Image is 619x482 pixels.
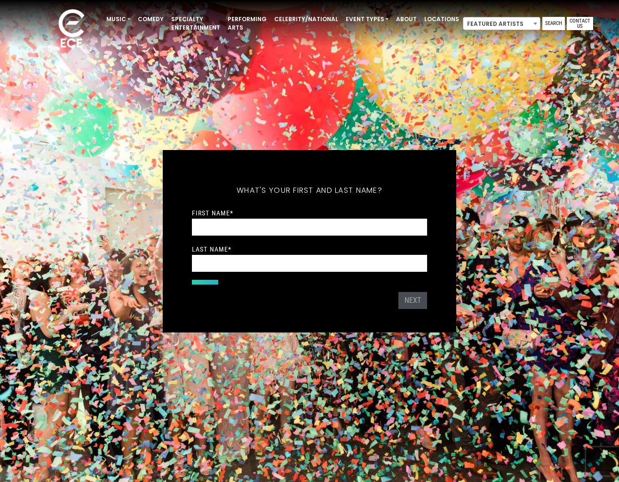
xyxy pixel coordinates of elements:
a: Comedy [134,11,167,27]
span: Featured Artists [463,17,540,30]
a: Event Types [342,11,392,27]
a: About [392,11,421,27]
a: Search [542,17,565,30]
label: Last Name [192,245,231,253]
a: Performing Arts [224,11,270,36]
a: Specialty Entertainment [167,11,224,36]
a: Contact Us [567,17,593,30]
h5: What's your first and last name? [192,174,427,207]
label: First Name [192,209,233,217]
a: Celebrity/National [270,11,342,27]
a: Locations [421,11,463,27]
span: Featured Artists [463,17,540,31]
a: Music [103,11,134,27]
img: ece_new_logo_whitev2-1.png [48,7,95,52]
